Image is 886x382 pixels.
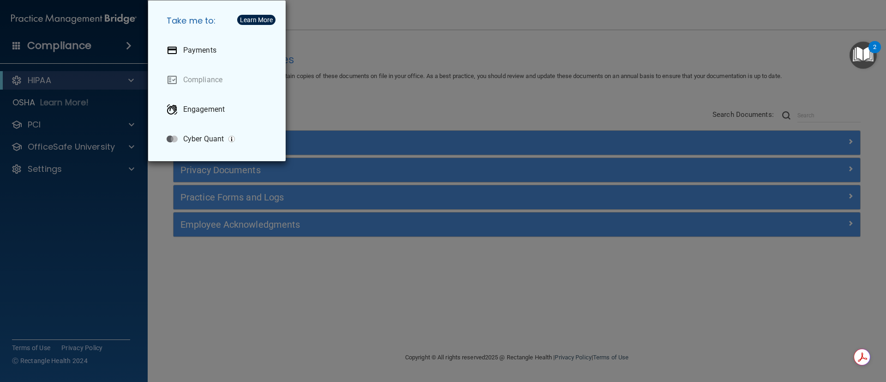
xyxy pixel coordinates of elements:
p: Cyber Quant [183,134,224,144]
a: Compliance [159,67,278,93]
a: Payments [159,37,278,63]
iframe: Drift Widget Chat Controller [726,316,875,353]
p: Engagement [183,105,225,114]
div: 2 [873,47,876,59]
div: Learn More [240,17,273,23]
button: Learn More [237,15,275,25]
p: Payments [183,46,216,55]
button: Open Resource Center, 2 new notifications [850,42,877,69]
a: Engagement [159,97,278,122]
a: Cyber Quant [159,126,278,152]
h5: Take me to: [159,8,278,34]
